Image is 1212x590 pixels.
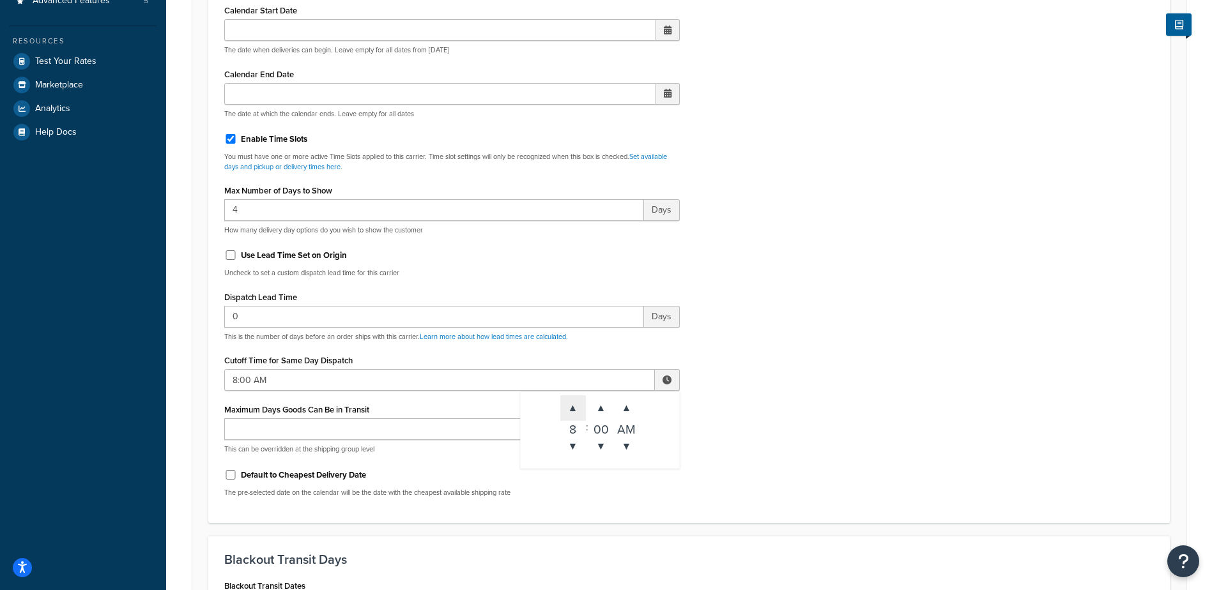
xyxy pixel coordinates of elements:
[224,152,680,172] p: You must have one or more active Time Slots applied to this carrier. Time slot settings will only...
[10,121,157,144] a: Help Docs
[224,488,680,497] p: The pre-selected date on the calendar will be the date with the cheapest available shipping rate
[10,97,157,120] a: Analytics
[614,434,640,459] span: ▼
[224,225,680,235] p: How many delivery day options do you wish to show the customer
[224,70,294,79] label: Calendar End Date
[1166,13,1192,36] button: Show Help Docs
[224,292,297,302] label: Dispatch Lead Time
[560,434,586,459] span: ▼
[35,80,83,91] span: Marketplace
[224,444,680,454] p: This can be overridden at the shipping group level
[560,421,586,434] div: 8
[224,356,353,365] label: Cutoff Time for Same Day Dispatch
[644,199,680,221] span: Days
[35,103,70,114] span: Analytics
[35,56,96,67] span: Test Your Rates
[224,109,680,119] p: The date at which the calendar ends. Leave empty for all dates
[224,552,1154,566] h3: Blackout Transit Days
[241,250,347,261] label: Use Lead Time Set on Origin
[10,73,157,96] a: Marketplace
[614,395,640,421] span: ▲
[588,421,614,434] div: 00
[420,331,568,342] a: Learn more about how lead times are calculated.
[586,395,588,459] div: :
[224,151,667,171] a: Set available days and pickup or delivery times here.
[560,395,586,421] span: ▲
[224,45,680,55] p: The date when deliveries can begin. Leave empty for all dates from [DATE]
[614,421,640,434] div: AM
[241,469,366,481] label: Default to Cheapest Delivery Date
[224,6,297,15] label: Calendar Start Date
[1167,545,1199,577] button: Open Resource Center
[224,186,332,195] label: Max Number of Days to Show
[224,332,680,342] p: This is the number of days before an order ships with this carrier.
[35,127,77,138] span: Help Docs
[644,306,680,328] span: Days
[588,395,614,421] span: ▲
[588,434,614,459] span: ▼
[241,133,307,145] label: Enable Time Slots
[224,405,369,414] label: Maximum Days Goods Can Be in Transit
[224,268,680,278] p: Uncheck to set a custom dispatch lead time for this carrier
[10,36,157,47] div: Resources
[10,50,157,73] a: Test Your Rates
